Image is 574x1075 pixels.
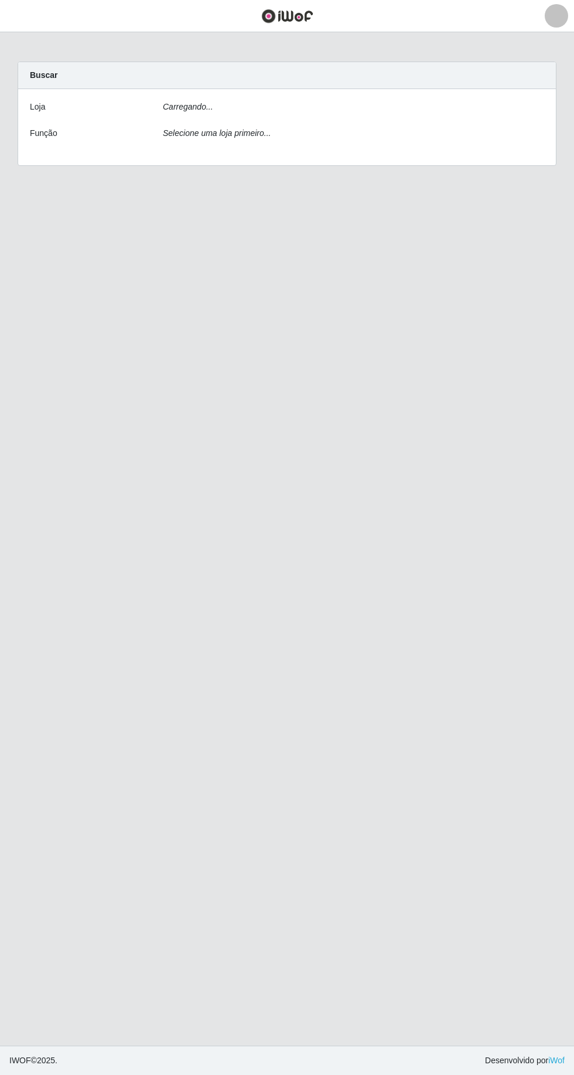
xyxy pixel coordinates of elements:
i: Selecione uma loja primeiro... [163,128,271,138]
span: IWOF [9,1056,31,1065]
img: CoreUI Logo [261,9,313,23]
span: Desenvolvido por [485,1054,565,1067]
a: iWof [548,1056,565,1065]
strong: Buscar [30,70,57,80]
span: © 2025 . [9,1054,57,1067]
label: Loja [30,101,45,113]
i: Carregando... [163,102,213,111]
label: Função [30,127,57,140]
